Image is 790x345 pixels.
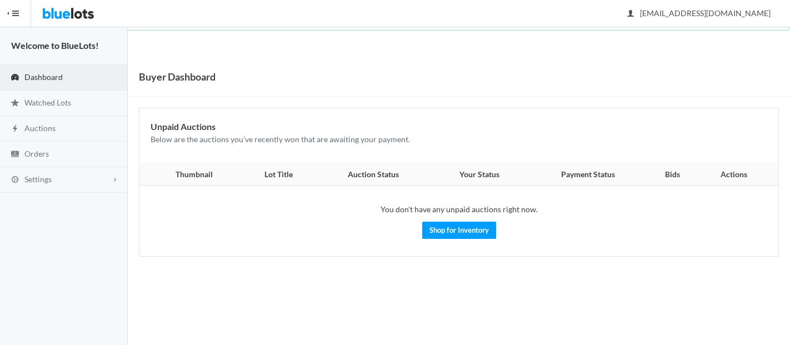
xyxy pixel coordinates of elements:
span: [EMAIL_ADDRESS][DOMAIN_NAME] [628,8,771,18]
ion-icon: cash [9,149,21,160]
th: Actions [696,164,778,186]
ion-icon: flash [9,124,21,134]
span: Dashboard [24,72,63,82]
ion-icon: speedometer [9,73,21,83]
strong: Welcome to BlueLots! [11,40,99,51]
th: Your Status [432,164,527,186]
p: Below are the auctions you've recently won that are awaiting your payment. [151,133,767,146]
th: Bids [649,164,696,186]
th: Thumbnail [139,164,242,186]
b: Unpaid Auctions [151,121,216,132]
th: Lot Title [242,164,315,186]
ion-icon: cog [9,175,21,186]
span: Auctions [24,123,56,133]
span: Watched Lots [24,98,71,107]
h1: Buyer Dashboard [139,68,216,85]
th: Auction Status [315,164,432,186]
span: Orders [24,149,49,158]
span: Settings [24,174,52,184]
a: Shop for Inventory [422,222,496,239]
th: Payment Status [527,164,649,186]
p: You don't have any unpaid auctions right now. [151,203,767,216]
ion-icon: person [625,9,636,19]
ion-icon: star [9,98,21,109]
